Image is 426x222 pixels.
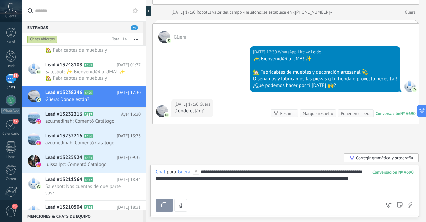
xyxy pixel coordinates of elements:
span: Güera [200,101,210,108]
span: 39 [131,25,138,30]
span: Güera [158,31,170,43]
span: [DATE] 18:31 [117,204,141,211]
span: : [190,169,191,175]
span: WhatsApp Lite [278,49,305,55]
a: Lead #13225924 A681 [DATE] 09:32 luissa.lpz: Comentó Catálogo [22,151,146,173]
span: [DATE] 18:44 [117,176,141,183]
span: A681 [84,155,93,160]
img: com.amocrm.amocrmwa.svg [36,70,41,74]
span: 39 [13,73,18,78]
span: Güera: Dónde están? [45,96,128,103]
span: 12 [13,119,18,124]
span: Cuenta [5,14,16,19]
span: [DATE] 09:32 [117,154,141,161]
span: Güera [174,34,186,40]
div: ¿Qué podemos hacer por ti [DATE] 🙌? [253,82,397,89]
img: instagram.svg [36,119,41,124]
div: Chats [1,85,21,90]
span: A686 [84,134,93,138]
span: Lead #13238246 [45,89,82,96]
span: azu.medinah: Comentó Catálogo [45,118,128,124]
div: Diseñamos y fabricamos las piezas q tu tienda o proyecto necesita!! [253,76,397,82]
div: Entradas [22,21,143,33]
span: Ayer 13:30 [121,111,141,118]
span: Salesbot: ✨¡Bienvenid@ a UMA! ✨ 🏡 Fabricabtes de muebles y decoración artesanal 💫 Diseñamos y fab... [45,69,128,81]
span: [DATE] 17:30 [117,89,141,96]
span: A687 [84,112,93,116]
span: A676 [84,205,93,209]
span: WhatsApp Lite [404,80,416,92]
span: A690 [84,90,93,95]
div: 🏡 Fabricabtes de muebles y decoración artesanal 💫 [253,69,397,76]
div: [DATE] 17:30 [174,101,200,108]
span: 23 [12,204,18,209]
div: WhatsApp [1,108,20,114]
span: Lead #13211564 [45,176,82,183]
div: Dónde están? [174,108,210,114]
span: A677 [84,177,93,182]
div: Resumir [280,110,295,117]
div: Chats abiertos [27,35,57,43]
span: Lead #13225924 [45,154,82,161]
div: Poner en espera [341,110,370,117]
div: Panel [1,40,21,44]
div: Corregir gramática y ortografía [344,153,419,162]
img: instagram.svg [36,162,41,167]
a: Güera [405,9,416,16]
a: Lead #13238246 A690 [DATE] 17:30 Güera: Dónde están? [22,86,146,107]
img: com.amocrm.amocrmwa.svg [164,113,169,117]
img: com.amocrm.amocrmwa.svg [36,184,41,189]
div: Listas [1,155,21,159]
span: Leído [311,49,321,55]
span: Robot [197,9,207,15]
span: Salesbot: Nos cuentas de que parte sos? [45,183,128,196]
div: Leads [1,64,21,68]
span: Lead #13232216 [45,111,82,118]
div: 690 [372,169,414,175]
div: № A690 [400,111,416,116]
div: ✨¡Bienvenid@ a UMA! ✨ [253,55,397,62]
a: Lead #13232216 A687 Ayer 13:30 azu.medinah: Comentó Catálogo [22,108,146,129]
div: Total: 141 [109,36,129,43]
span: Lead #13248108 [45,62,82,68]
img: com.amocrm.amocrmwa.svg [36,97,41,102]
img: instagram.svg [36,141,41,145]
div: Conversación [376,111,400,116]
a: Lead #13232216 A686 [DATE] 13:23 azu.medinah: Comentó Catálogo [22,129,146,151]
div: Marque resuelto [303,110,333,117]
div: Güera [177,169,190,175]
span: luissa.lpz: Comentó Catálogo [45,161,128,168]
div: Correo [1,177,21,181]
a: Lead #13211564 A677 [DATE] 18:44 Salesbot: Nos cuentas de que parte sos? [22,173,146,200]
div: [DATE] 17:30 [253,49,278,55]
button: Más [129,33,143,45]
span: El valor del campo «Teléfono» [207,9,263,16]
span: Salesbot: ✨¡Bienvenid@ a UMA! ✨ 🏡 Fabricabtes de muebles y decoración artesanal 💫 Diseñamos y fab... [45,41,128,53]
div: [DATE] 17:30 [171,9,197,16]
div: Calendario [1,132,21,136]
span: [DATE] 13:23 [117,133,141,139]
span: para [167,169,176,175]
img: com.amocrm.amocrmwa.svg [167,38,171,43]
span: azu.medinah: Comentó Catálogo [45,140,128,146]
a: Lead #13248108 A691 [DATE] 01:27 Salesbot: ✨¡Bienvenid@ a UMA! ✨ 🏡 Fabricabtes de muebles y decor... [22,58,146,86]
span: A691 [84,63,93,67]
img: com.amocrm.amocrmwa.svg [412,87,417,92]
span: Lead #13210504 [45,204,82,211]
span: [DATE] 01:27 [117,62,141,68]
span: se establece en «[PHONE_NUMBER]» [263,9,332,16]
div: Menciones & Chats de equipo [22,210,143,222]
div: Mostrar [145,6,151,16]
span: Lead #13232216 [45,133,82,139]
span: Güera [156,105,168,117]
